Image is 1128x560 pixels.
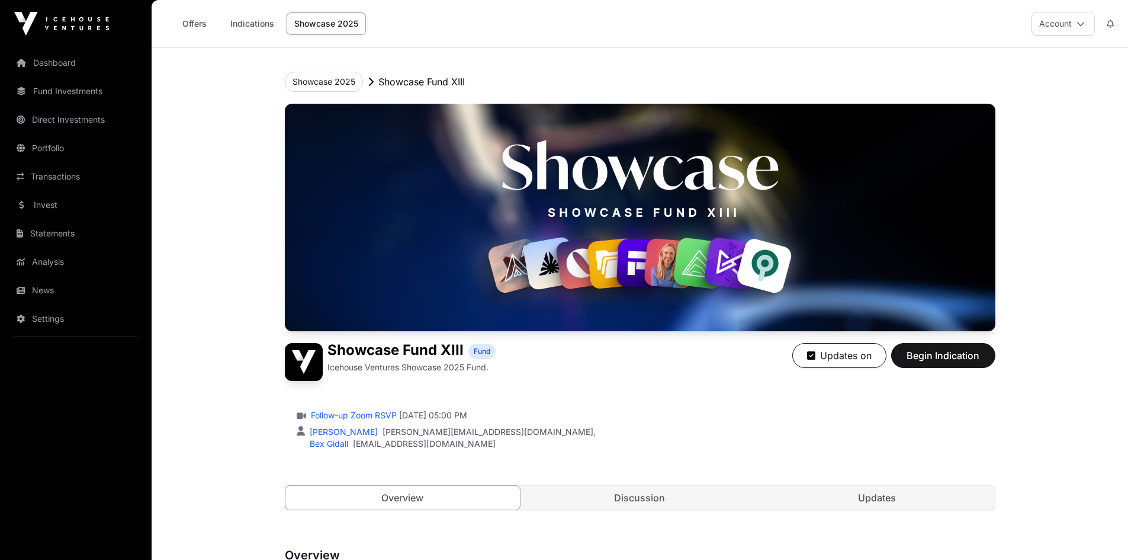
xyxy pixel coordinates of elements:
[891,343,995,368] button: Begin Indication
[307,426,596,438] div: ,
[9,164,142,190] a: Transactions
[308,409,397,421] a: Follow-up Zoom RSVP
[285,343,323,381] img: Showcase Fund XIII
[522,486,757,510] a: Discussion
[1031,12,1095,36] button: Account
[891,355,995,367] a: Begin Indication
[9,306,142,332] a: Settings
[399,409,467,421] span: [DATE] 05:00 PM
[285,72,363,92] button: Showcase 2025
[223,12,282,35] a: Indications
[906,348,981,363] span: Begin Indication
[760,486,995,510] a: Updates
[1069,503,1128,560] iframe: Chat Widget
[9,192,142,218] a: Invest
[9,107,142,133] a: Direct Investments
[285,104,995,331] img: Showcase Fund XIII
[9,277,142,303] a: News
[474,347,490,356] span: Fund
[9,220,142,247] a: Statements
[285,486,995,510] nav: Tabs
[9,135,142,161] a: Portfolio
[285,485,521,510] a: Overview
[792,343,886,368] button: Updates on
[171,12,218,35] a: Offers
[307,439,348,449] a: Bex Gidall
[327,361,489,373] p: Icehouse Ventures Showcase 2025 Fund.
[383,426,593,438] a: [PERSON_NAME][EMAIL_ADDRESS][DOMAIN_NAME]
[9,249,142,275] a: Analysis
[327,343,464,359] h1: Showcase Fund XIII
[307,427,378,437] a: [PERSON_NAME]
[9,78,142,104] a: Fund Investments
[9,50,142,76] a: Dashboard
[287,12,366,35] a: Showcase 2025
[378,75,465,89] p: Showcase Fund XIII
[353,438,496,450] a: [EMAIL_ADDRESS][DOMAIN_NAME]
[14,12,109,36] img: Icehouse Ventures Logo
